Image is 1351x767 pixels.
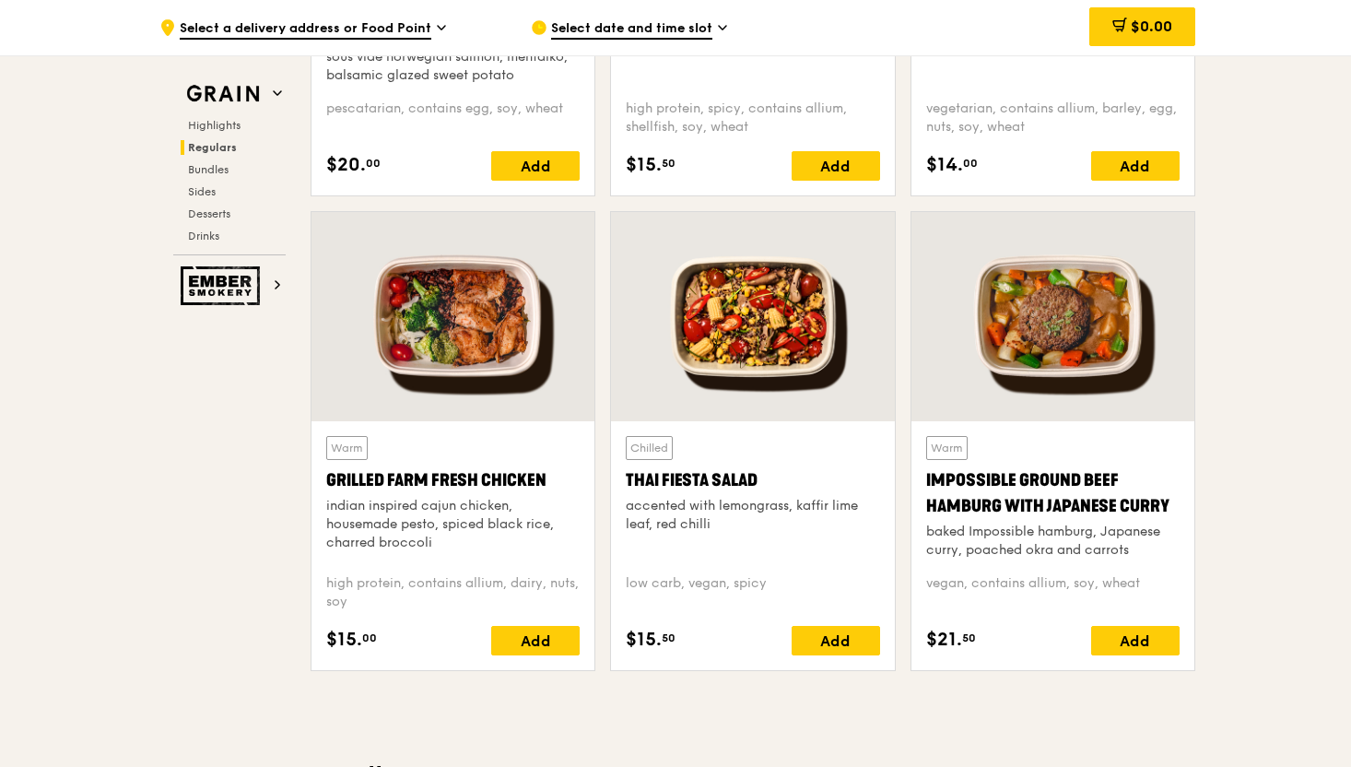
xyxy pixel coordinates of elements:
span: 00 [366,156,381,171]
span: $14. [926,151,963,179]
div: Add [491,626,580,655]
span: 00 [362,631,377,645]
span: Desserts [188,207,230,220]
div: Impossible Ground Beef Hamburg with Japanese Curry [926,467,1180,519]
span: 50 [962,631,976,645]
div: Add [491,151,580,181]
div: Add [1091,626,1180,655]
span: $15. [626,626,662,654]
span: $21. [926,626,962,654]
div: baked Impossible hamburg, Japanese curry, poached okra and carrots [926,523,1180,560]
span: Regulars [188,141,237,154]
span: Sides [188,185,216,198]
span: $0.00 [1131,18,1172,35]
div: Warm [326,436,368,460]
div: Add [792,151,880,181]
span: Bundles [188,163,229,176]
div: Add [1091,151,1180,181]
div: pescatarian, contains egg, soy, wheat [326,100,580,136]
div: Chilled [626,436,673,460]
span: Highlights [188,119,241,132]
span: Drinks [188,230,219,242]
span: $20. [326,151,366,179]
img: Ember Smokery web logo [181,266,265,305]
div: high protein, contains allium, dairy, nuts, soy [326,574,580,611]
div: high protein, spicy, contains allium, shellfish, soy, wheat [626,100,879,136]
div: Add [792,626,880,655]
span: Select a delivery address or Food Point [180,19,431,40]
div: low carb, vegan, spicy [626,574,879,611]
span: Select date and time slot [551,19,712,40]
span: 00 [963,156,978,171]
div: indian inspired cajun chicken, housemade pesto, spiced black rice, charred broccoli [326,497,580,552]
div: Thai Fiesta Salad [626,467,879,493]
div: accented with lemongrass, kaffir lime leaf, red chilli [626,497,879,534]
span: 50 [662,156,675,171]
img: Grain web logo [181,77,265,111]
div: Grilled Farm Fresh Chicken [326,467,580,493]
span: $15. [626,151,662,179]
div: Warm [926,436,968,460]
span: 50 [662,631,675,645]
div: sous vide norwegian salmon, mentaiko, balsamic glazed sweet potato [326,48,580,85]
div: vegetarian, contains allium, barley, egg, nuts, soy, wheat [926,100,1180,136]
span: $15. [326,626,362,654]
div: vegan, contains allium, soy, wheat [926,574,1180,611]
